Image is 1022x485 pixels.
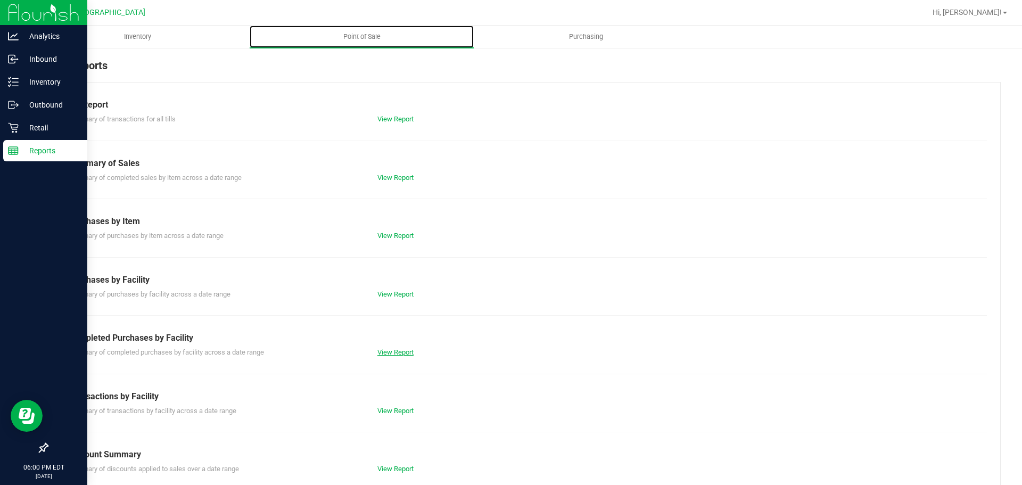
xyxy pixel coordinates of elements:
[110,32,166,42] span: Inventory
[69,407,236,415] span: Summary of transactions by facility across a date range
[8,77,19,87] inline-svg: Inventory
[474,26,698,48] a: Purchasing
[8,31,19,42] inline-svg: Analytics
[69,348,264,356] span: Summary of completed purchases by facility across a date range
[8,100,19,110] inline-svg: Outbound
[377,407,414,415] a: View Report
[69,98,979,111] div: Till Report
[69,290,230,298] span: Summary of purchases by facility across a date range
[933,8,1002,17] span: Hi, [PERSON_NAME]!
[377,465,414,473] a: View Report
[69,174,242,182] span: Summary of completed sales by item across a date range
[69,215,979,228] div: Purchases by Item
[47,57,1001,82] div: POS Reports
[250,26,474,48] a: Point of Sale
[377,232,414,240] a: View Report
[5,472,83,480] p: [DATE]
[5,463,83,472] p: 06:00 PM EDT
[8,122,19,133] inline-svg: Retail
[377,174,414,182] a: View Report
[377,348,414,356] a: View Report
[69,157,979,170] div: Summary of Sales
[69,232,224,240] span: Summary of purchases by item across a date range
[8,145,19,156] inline-svg: Reports
[19,30,83,43] p: Analytics
[69,274,979,286] div: Purchases by Facility
[72,8,145,17] span: [GEOGRAPHIC_DATA]
[11,400,43,432] iframe: Resource center
[8,54,19,64] inline-svg: Inbound
[555,32,617,42] span: Purchasing
[69,115,176,123] span: Summary of transactions for all tills
[19,53,83,65] p: Inbound
[26,26,250,48] a: Inventory
[377,290,414,298] a: View Report
[377,115,414,123] a: View Report
[19,121,83,134] p: Retail
[329,32,395,42] span: Point of Sale
[19,98,83,111] p: Outbound
[19,76,83,88] p: Inventory
[69,448,979,461] div: Discount Summary
[69,465,239,473] span: Summary of discounts applied to sales over a date range
[69,390,979,403] div: Transactions by Facility
[69,332,979,344] div: Completed Purchases by Facility
[19,144,83,157] p: Reports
